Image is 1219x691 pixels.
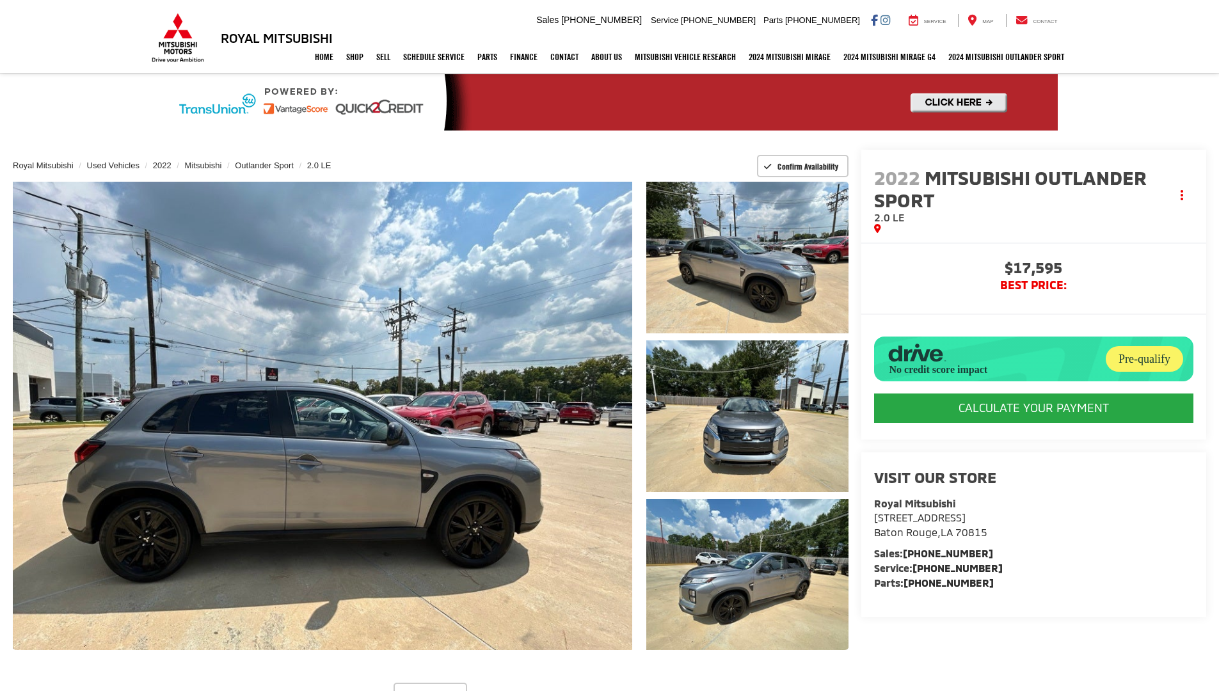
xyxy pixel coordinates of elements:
img: Mitsubishi [149,13,207,63]
a: Expand Photo 0 [13,182,632,650]
span: Parts [763,15,783,25]
span: [STREET_ADDRESS] [874,511,966,523]
a: Royal Mitsubishi [13,161,74,170]
a: Shop [340,41,370,73]
a: [PHONE_NUMBER] [912,562,1003,574]
span: BEST PRICE: [874,279,1193,292]
a: Expand Photo 2 [646,340,849,492]
a: [PHONE_NUMBER] [904,576,994,589]
: CALCULATE YOUR PAYMENT [874,393,1193,423]
span: [PHONE_NUMBER] [561,15,642,25]
img: 2022 Mitsubishi Outlander Sport 2.0 LE [644,180,850,335]
button: Actions [1171,184,1193,207]
span: 2.0 LE [874,211,905,223]
span: 70815 [955,526,987,538]
span: Baton Rouge [874,526,937,538]
span: $17,595 [874,260,1193,279]
a: 2024 Mitsubishi Mirage G4 [837,41,942,73]
a: Finance [504,41,544,73]
a: Used Vehicles [87,161,139,170]
span: [PHONE_NUMBER] [681,15,756,25]
a: 2.0 LE [307,161,331,170]
span: Map [982,19,993,24]
a: 2022 [153,161,171,170]
a: [PHONE_NUMBER] [903,547,993,559]
span: Contact [1033,19,1057,24]
a: Sell [370,41,397,73]
h3: Royal Mitsubishi [221,31,333,45]
a: Service [899,14,956,27]
img: 2022 Mitsubishi Outlander Sport 2.0 LE [6,179,638,653]
span: dropdown dots [1181,190,1183,200]
span: , [874,526,987,538]
a: Mitsubishi Vehicle Research [628,41,742,73]
img: 2022 Mitsubishi Outlander Sport 2.0 LE [644,497,850,652]
a: About Us [585,41,628,73]
strong: Sales: [874,547,993,559]
span: Confirm Availability [777,161,838,171]
span: Sales [536,15,559,25]
a: 2024 Mitsubishi Outlander SPORT [942,41,1071,73]
a: Expand Photo 3 [646,499,849,651]
a: Schedule Service: Opens in a new tab [397,41,471,73]
strong: Service: [874,562,1003,574]
span: Mitsubishi Outlander Sport [874,166,1147,211]
span: [PHONE_NUMBER] [785,15,860,25]
h2: Visit our Store [874,469,1193,486]
a: Outlander Sport [235,161,294,170]
a: Expand Photo 1 [646,182,849,333]
span: 2022 [874,166,920,189]
a: Map [958,14,1003,27]
a: Contact [544,41,585,73]
strong: Parts: [874,576,994,589]
a: Parts: Opens in a new tab [471,41,504,73]
span: LA [941,526,953,538]
strong: Royal Mitsubishi [874,497,955,509]
img: 2022 Mitsubishi Outlander Sport 2.0 LE [644,338,850,493]
a: Home [308,41,340,73]
button: Confirm Availability [757,155,849,177]
img: Quick2Credit [162,74,1058,131]
a: Instagram: Click to visit our Instagram page [880,15,890,25]
span: Service [924,19,946,24]
a: [STREET_ADDRESS] Baton Rouge,LA 70815 [874,511,987,538]
a: 2024 Mitsubishi Mirage [742,41,837,73]
a: Facebook: Click to visit our Facebook page [871,15,878,25]
a: Contact [1006,14,1067,27]
a: Mitsubishi [185,161,222,170]
span: Service [651,15,678,25]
